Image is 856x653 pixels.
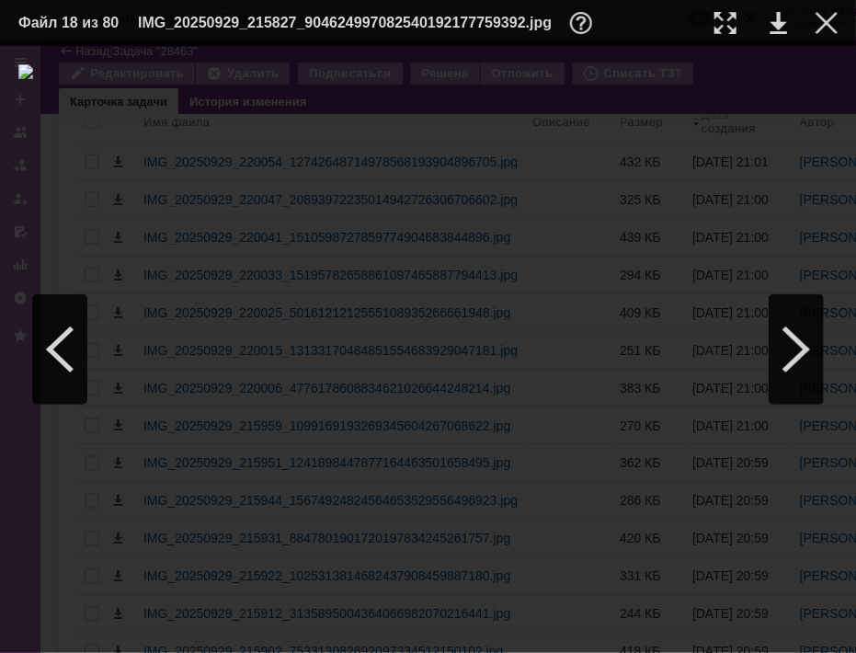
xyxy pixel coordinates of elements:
[770,12,787,34] div: Скачать файл
[714,12,736,34] div: Увеличить масштаб
[816,12,838,34] div: Закрыть окно (Esc)
[138,12,598,34] div: IMG_20250929_215827_904624997082540192177759392.jpg
[769,294,824,405] div: Следующий файл
[18,64,838,635] img: download
[32,294,87,405] div: Предыдущий файл
[161,133,220,147] span: включают:
[18,16,110,30] div: Файл 18 из 80
[570,12,598,34] div: Дополнительная информация о файле (F11)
